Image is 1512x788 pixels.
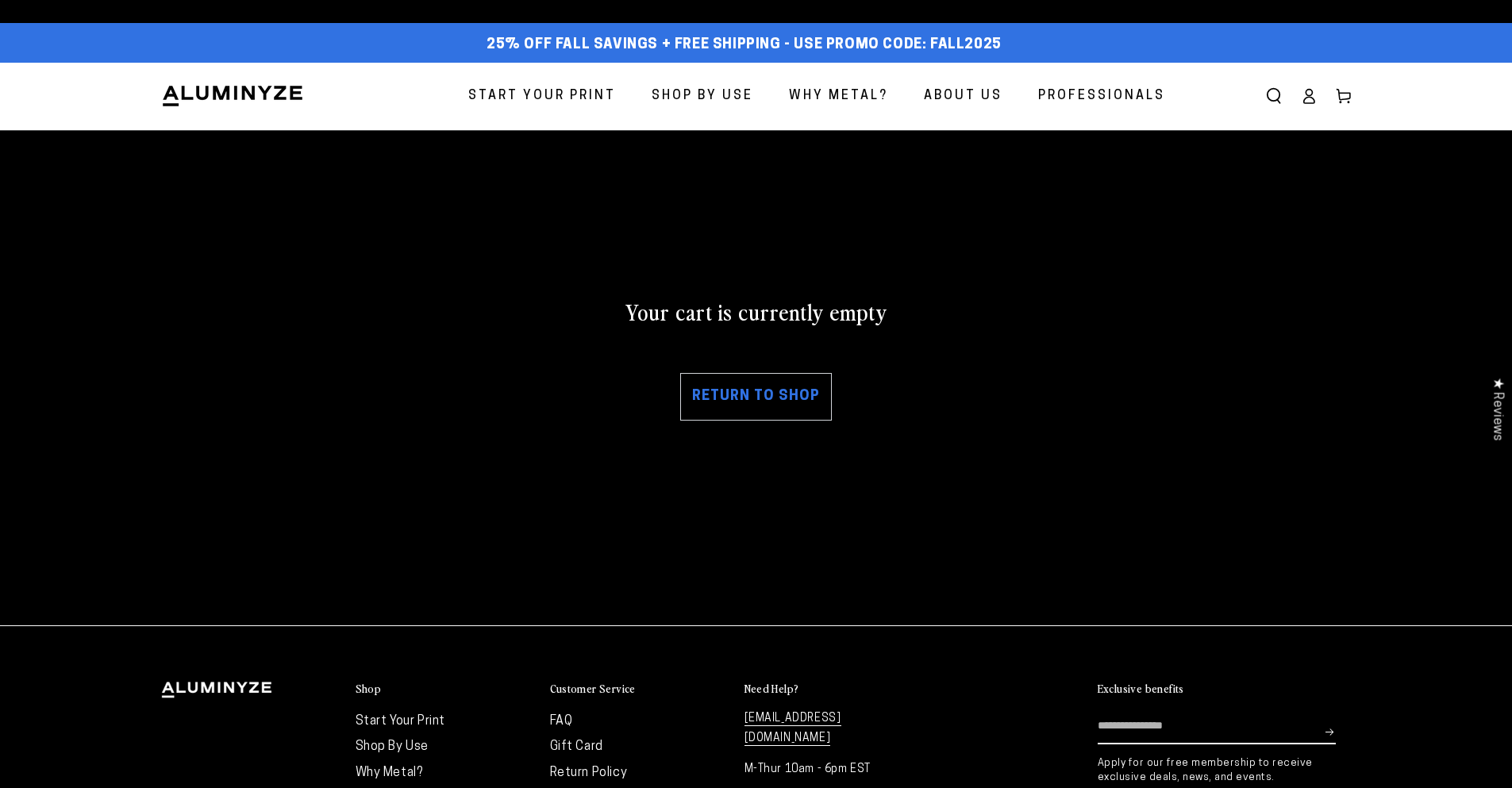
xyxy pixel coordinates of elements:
a: Return Policy [550,767,628,779]
h2: Need Help? [744,682,799,696]
p: M-Thur 10am - 6pm EST [744,759,923,779]
h2: Exclusive benefits [1098,682,1184,696]
a: Gift Card [550,740,603,753]
a: About Us [912,75,1014,117]
p: Apply for our free membership to receive exclusive deals, news, and events. [1098,756,1352,785]
summary: Customer Service [550,682,729,697]
span: Shop By Use [652,85,753,108]
summary: Search our site [1256,79,1291,113]
summary: Exclusive benefits [1098,682,1352,697]
button: Subscribe [1325,709,1336,756]
a: Return to shop [680,373,832,421]
h2: Customer Service [550,682,636,696]
a: Shop By Use [640,75,765,117]
summary: Shop [356,682,534,697]
a: FAQ [550,715,573,728]
h2: Your cart is currently empty [161,297,1352,325]
span: About Us [924,85,1002,108]
summary: Need Help? [744,682,923,697]
a: Why Metal? [356,767,423,779]
img: Aluminyze [161,84,304,108]
a: Why Metal? [777,75,900,117]
div: Click to open Judge.me floating reviews tab [1482,365,1512,453]
a: Start Your Print [456,75,628,117]
span: 25% off FALL Savings + Free Shipping - Use Promo Code: FALL2025 [487,37,1002,54]
span: Why Metal? [789,85,888,108]
a: Start Your Print [356,715,446,728]
a: Professionals [1026,75,1177,117]
span: Professionals [1038,85,1165,108]
h2: Shop [356,682,382,696]
a: Shop By Use [356,740,429,753]
a: [EMAIL_ADDRESS][DOMAIN_NAME] [744,713,841,746]
span: Start Your Print [468,85,616,108]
